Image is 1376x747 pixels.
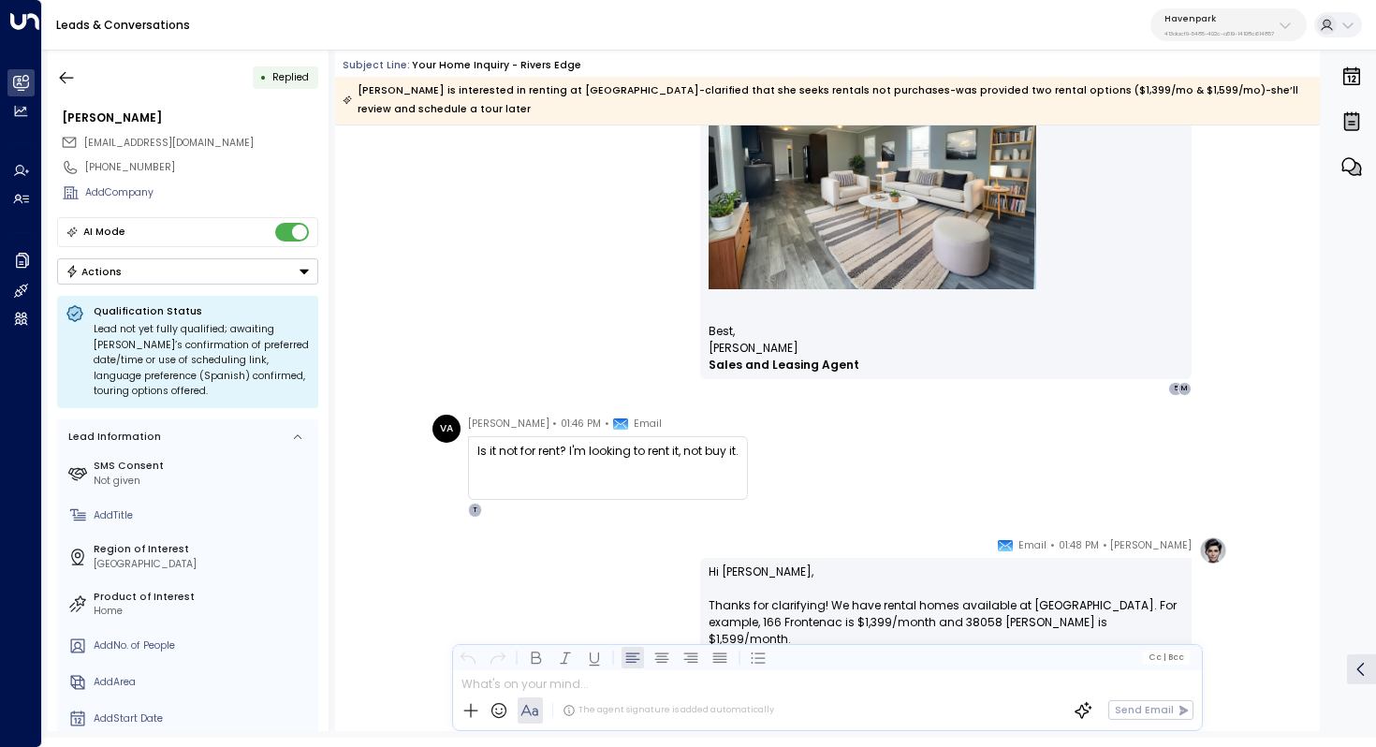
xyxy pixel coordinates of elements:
[94,711,313,726] div: AddStart Date
[634,415,662,433] span: Email
[84,136,254,151] span: madysonrodriguez1216@gmail.com
[94,508,313,523] div: AddTitle
[1164,30,1274,37] p: 413dacf9-5485-402c-a519-14108c614857
[1178,382,1193,397] div: M
[57,258,318,285] button: Actions
[94,304,310,318] p: Qualification Status
[1163,652,1165,662] span: |
[94,675,313,690] div: AddArea
[343,58,410,72] span: Subject Line:
[84,136,254,150] span: [EMAIL_ADDRESS][DOMAIN_NAME]
[468,415,549,433] span: [PERSON_NAME]
[1110,536,1192,555] span: [PERSON_NAME]
[1143,651,1190,664] button: Cc|Bcc
[477,443,739,460] div: Is it not for rent? I'm looking to rent it, not buy it.
[85,160,318,175] div: [PHONE_NUMBER]
[1164,13,1274,24] p: Havenpark
[1050,536,1055,555] span: •
[94,474,313,489] div: Not given
[94,638,313,653] div: AddNo. of People
[57,258,318,285] div: Button group with a nested menu
[56,17,190,33] a: Leads & Conversations
[272,70,309,84] span: Replied
[1103,536,1107,555] span: •
[709,340,798,357] span: [PERSON_NAME]
[605,415,609,433] span: •
[94,322,310,400] div: Lead not yet fully qualified; awaiting [PERSON_NAME]’s confirmation of preferred date/time or use...
[1018,536,1047,555] span: Email
[94,557,313,572] div: [GEOGRAPHIC_DATA]
[709,357,859,373] strong: Sales and Leasing Agent
[1199,536,1227,564] img: profile-logo.png
[709,323,735,340] span: Best,
[1149,652,1184,662] span: Cc Bcc
[563,704,774,717] div: The agent signature is added automatically
[1059,536,1099,555] span: 01:48 PM
[552,415,557,433] span: •
[412,58,581,73] div: Your Home Inquiry - Rivers Edge
[260,65,267,90] div: •
[1168,382,1183,397] div: 5
[64,430,161,445] div: Lead Information
[94,590,313,605] label: Product of Interest
[1150,8,1307,41] button: Havenpark413dacf9-5485-402c-a519-14108c614857
[94,459,313,474] label: SMS Consent
[432,415,461,443] div: VA
[709,43,1036,289] img: 700b5a43-7351-4337-abae-76cc8db6ed8b
[83,223,125,242] div: AI Mode
[486,646,508,668] button: Redo
[94,542,313,557] label: Region of Interest
[66,265,123,278] div: Actions
[343,81,1311,119] div: [PERSON_NAME] is interested in renting at [GEOGRAPHIC_DATA]-clarified that she seeks rentals not ...
[62,110,318,126] div: [PERSON_NAME]
[85,185,318,200] div: AddCompany
[94,604,313,619] div: Home
[468,503,483,518] div: T
[561,415,601,433] span: 01:46 PM
[457,646,479,668] button: Undo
